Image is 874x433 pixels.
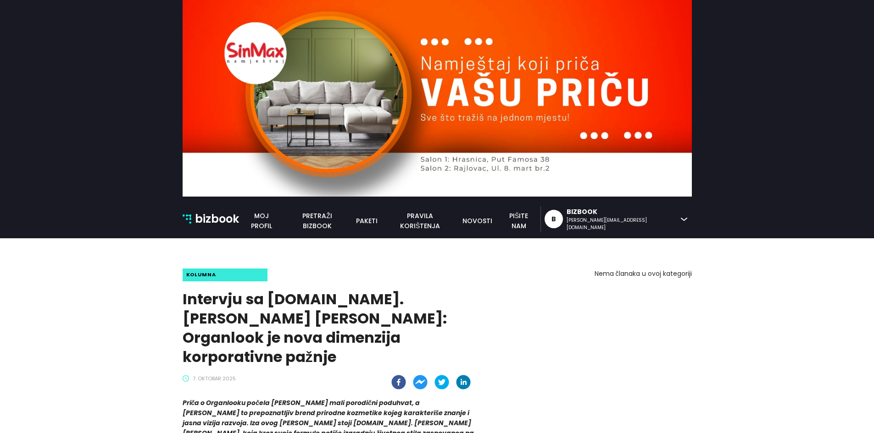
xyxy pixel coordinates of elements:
div: Bizbook [567,207,676,217]
img: bizbook [183,214,192,224]
span: kolumna [186,271,216,279]
a: pravila korištenja [383,211,457,231]
h1: Intervju sa [DOMAIN_NAME]. [PERSON_NAME] [PERSON_NAME]: Organlook je nova dimenzija korporativne ... [183,290,478,367]
p: Nema članaka u ovoj kategoriji [595,269,692,279]
button: facebookmessenger [413,375,428,389]
a: paketi [351,216,383,226]
span: clock-circle [183,375,189,382]
div: [PERSON_NAME][EMAIL_ADDRESS][DOMAIN_NAME] [567,217,676,231]
button: linkedin [456,375,471,389]
button: twitter [434,375,449,389]
div: B [551,210,556,228]
p: bizbook [195,210,239,228]
a: pretraži bizbook [284,211,351,231]
a: pišite nam [497,211,540,231]
button: facebook [391,375,406,389]
span: 7. oktobar 2025 [193,375,236,383]
a: Moj profil [239,211,284,231]
a: novosti [457,216,497,226]
a: bizbook [183,210,239,228]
